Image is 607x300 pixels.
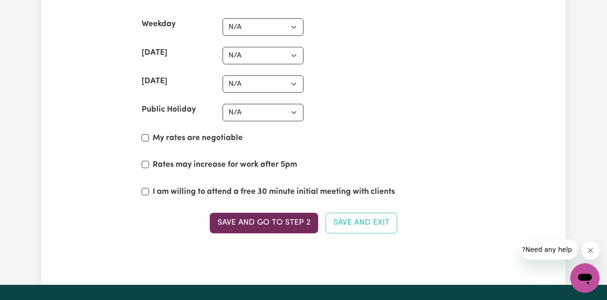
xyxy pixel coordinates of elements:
iframe: زر إطلاق نافذة المراسلة [570,263,600,293]
iframe: رسالة من الشركة [521,239,578,260]
label: Public Holiday [142,104,196,116]
button: Save and Exit [326,213,397,233]
label: My rates are negotiable [153,132,243,144]
label: Rates may increase for work after 5pm [153,159,297,171]
label: I am willing to attend a free 30 minute initial meeting with clients [153,186,395,198]
label: [DATE] [142,47,167,59]
iframe: إغلاق الرسالة [581,241,600,260]
label: [DATE] [142,75,167,87]
label: Weekday [142,18,176,30]
button: Save and go to Step 2 [210,213,318,233]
